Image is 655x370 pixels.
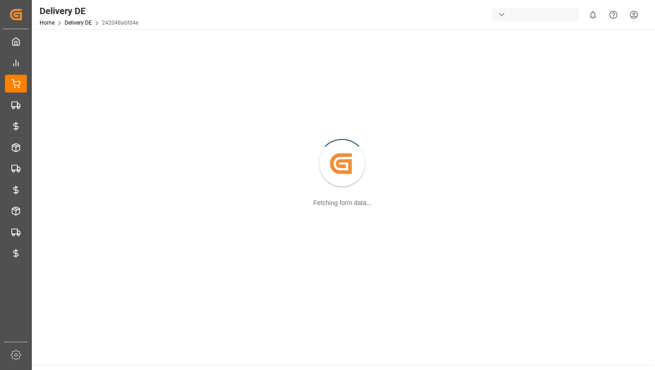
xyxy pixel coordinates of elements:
[65,20,92,26] a: Delivery DE
[583,5,603,25] button: show 0 new notifications
[313,198,372,208] div: Fetching form data...
[40,4,138,18] div: Delivery DE
[40,20,55,26] a: Home
[603,5,624,25] button: Help Center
